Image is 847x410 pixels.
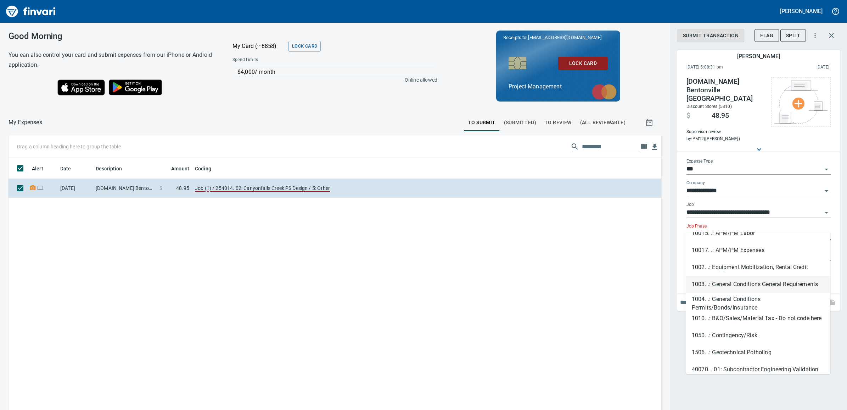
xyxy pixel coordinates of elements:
[105,76,166,99] img: Get it on Google Play
[686,344,830,361] li: 1506. .: Geotechnical Potholing
[9,50,215,70] h6: You can also control your card and submit expenses from our iPhone or Android application.
[686,104,732,109] span: Discount Stores (5310)
[686,242,830,259] li: 10017. .: APM/PM Expenses
[686,129,764,143] span: Supervisor review by: PM12 ([PERSON_NAME])
[17,143,121,150] p: Drag a column heading here to group the table
[468,118,495,127] span: To Submit
[232,56,347,64] span: Spend Limits
[639,114,661,131] button: Show transactions within a particular date range
[686,259,830,276] li: 1002. .: Equipment Mobilization, Rental Credit
[195,164,211,173] span: Coding
[686,202,694,207] label: Job
[686,224,707,228] label: Job Phase
[288,41,321,52] button: Lock Card
[195,164,220,173] span: Coding
[778,6,824,17] button: [PERSON_NAME]
[227,76,437,83] p: Online allowed
[686,361,830,378] li: 40070. . 01: Subcontractor Engineering Validation
[503,34,613,41] p: Receipts to:
[737,53,780,60] h5: [PERSON_NAME]
[821,186,831,196] button: Open
[780,7,823,15] h5: [PERSON_NAME]
[786,31,800,40] span: Split
[527,34,602,41] span: [EMAIL_ADDRESS][DOMAIN_NAME]
[823,294,840,311] span: This records your note into the expense
[509,82,608,91] p: Project Management
[649,142,660,152] button: Download Table
[192,179,369,198] td: Job (1) / 254014. 02: Canyonfalls Creek PS Design / 5: Other
[93,179,157,198] td: [DOMAIN_NAME] Bentonville [GEOGRAPHIC_DATA]
[558,57,608,70] button: Lock Card
[712,111,729,120] span: 48.95
[755,29,779,42] button: Flag
[9,118,42,127] p: My Expenses
[176,185,189,192] span: 48.95
[237,68,434,76] p: $4,000 / month
[821,208,831,218] button: Open
[57,179,93,198] td: [DATE]
[171,164,189,173] span: Amount
[159,185,162,192] span: $
[686,77,764,103] h4: [DOMAIN_NAME] Bentonville [GEOGRAPHIC_DATA]
[686,181,705,185] label: Company
[686,310,830,327] li: 1010. .: B&O/Sales/Material Tax - Do not code here
[60,164,80,173] span: Date
[96,164,122,173] span: Description
[677,29,744,42] button: Submit Transaction
[37,186,44,190] span: Online transaction
[770,64,829,71] span: This charge was settled by the merchant and appears on the 2025/08/30 statement.
[807,28,823,43] button: More
[9,118,42,127] nav: breadcrumb
[760,31,773,40] span: Flag
[823,27,840,44] button: Close transaction
[232,42,286,50] p: My Card (···8858)
[686,111,690,120] span: $
[588,81,620,103] img: mastercard.svg
[686,276,830,293] li: 1003. .: General Conditions General Requirements
[686,159,713,163] label: Expense Type
[580,118,626,127] span: (All Reviewable)
[639,141,649,152] button: Choose columns to display
[32,164,43,173] span: Alert
[821,164,831,174] button: Open
[686,327,830,344] li: 1050. .: Contingency/Risk
[774,81,828,124] img: Select file
[29,186,37,190] span: Receipt Required
[545,118,572,127] span: To Review
[292,42,317,50] span: Lock Card
[686,293,830,310] li: 1004. .: General Conditions Permits/Bonds/Insurance
[686,64,770,71] span: [DATE] 5:08:31 pm
[780,29,806,42] button: Split
[564,59,602,68] span: Lock Card
[60,164,71,173] span: Date
[57,80,105,95] img: Download on the App Store
[4,3,57,20] img: Finvari
[821,229,831,239] button: Close
[504,118,536,127] span: (Submitted)
[96,164,131,173] span: Description
[32,164,52,173] span: Alert
[686,225,830,242] li: 10015. .: APM/PM Labor
[683,31,739,40] span: Submit Transaction
[9,31,215,41] h3: Good Morning
[162,164,189,173] span: Amount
